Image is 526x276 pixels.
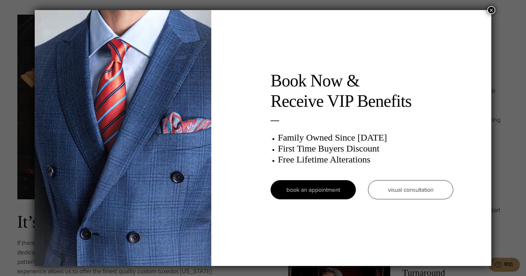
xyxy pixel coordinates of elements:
a: visual consultation [368,180,453,199]
h2: Book Now & Receive VIP Benefits [271,71,453,111]
span: 帮助 [16,4,25,10]
h3: Family Owned Since [DATE] [278,132,453,143]
h3: Free Lifetime Alterations [278,154,453,165]
a: book an appointment [271,180,356,199]
button: Close [487,6,495,14]
h3: First Time Buyers Discount [278,143,453,154]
